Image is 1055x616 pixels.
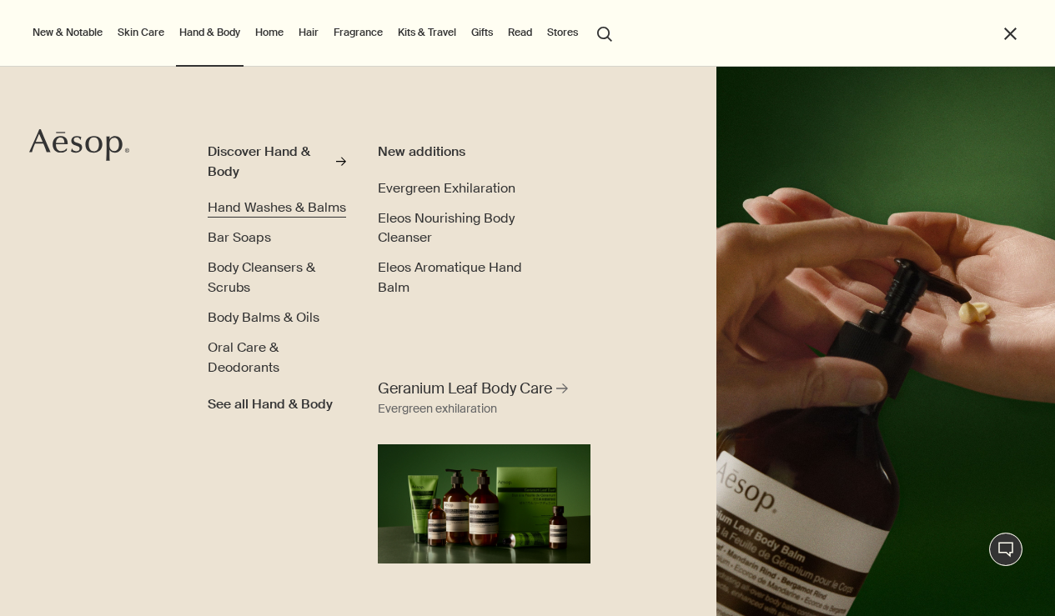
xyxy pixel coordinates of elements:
svg: Aesop [29,128,129,162]
a: Kits & Travel [394,23,460,43]
a: Bar Soaps [208,228,271,248]
span: Oral Care & Deodorants [208,338,279,376]
a: Home [252,23,287,43]
span: See all Hand & Body [208,394,333,414]
span: Eleos Aromatique Hand Balm [378,258,522,296]
a: Body Balms & Oils [208,308,319,328]
span: Geranium Leaf Body Care [378,378,552,399]
div: Evergreen exhilaration [378,399,497,419]
a: Hand & Body [176,23,244,43]
button: Close the Menu [1001,24,1020,43]
button: Stores [544,23,581,43]
span: Eleos Nourishing Body Cleanser [378,209,515,247]
span: Evergreen Exhilaration [378,179,515,197]
button: Open search [590,17,620,48]
a: Gifts [468,23,496,43]
a: Eleos Nourishing Body Cleanser [378,208,547,248]
span: Hand Washes & Balms [208,198,346,216]
div: Discover Hand & Body [208,142,332,181]
div: New additions [378,142,547,162]
a: Eleos Aromatique Hand Balm [378,258,547,297]
a: Discover Hand & Body [208,142,346,188]
a: Body Cleansers & Scrubs [208,258,346,297]
a: Oral Care & Deodorants [208,338,346,377]
a: Read [505,23,535,43]
button: Live Assistance [989,533,1022,566]
span: Bar Soaps [208,228,271,246]
button: New & Notable [29,23,106,43]
a: Geranium Leaf Body Care Evergreen exhilarationFull range of Geranium Leaf products displaying aga... [374,374,594,563]
a: Evergreen Exhilaration [378,178,515,198]
a: Hair [295,23,322,43]
span: Body Balms & Oils [208,308,319,326]
a: Aesop [29,128,129,166]
a: Hand Washes & Balms [208,198,346,218]
a: Fragrance [330,23,386,43]
a: See all Hand & Body [208,388,333,414]
a: Skin Care [114,23,168,43]
span: Body Cleansers & Scrubs [208,258,315,296]
img: A hand holding the pump dispensing Geranium Leaf Body Balm on to hand. [716,67,1055,616]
